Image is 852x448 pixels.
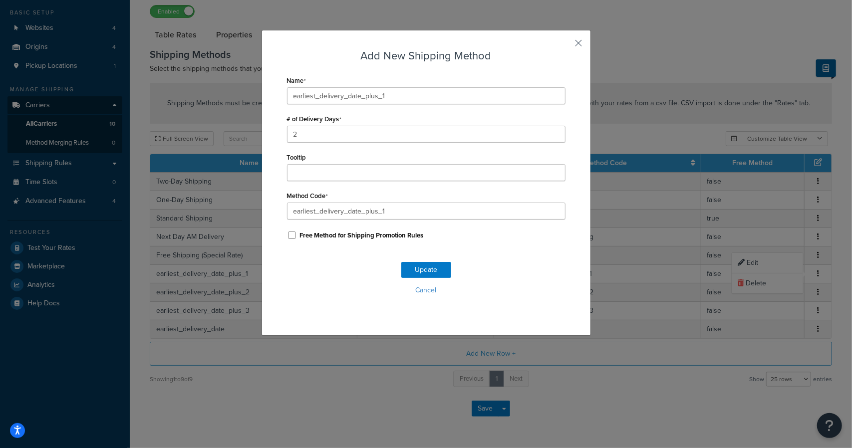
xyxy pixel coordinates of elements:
button: Cancel [287,283,566,298]
label: Name [287,77,306,85]
button: Update [401,262,451,278]
label: Method Code [287,192,328,200]
label: # of Delivery Days [287,115,342,123]
h3: Add New Shipping Method [287,48,566,63]
label: Free Method for Shipping Promotion Rules [300,231,424,240]
label: Tooltip [287,154,306,161]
